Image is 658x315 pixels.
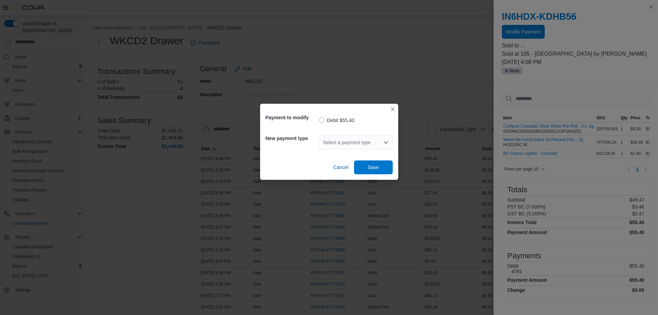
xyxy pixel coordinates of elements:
[266,131,317,145] h5: New payment type
[319,116,354,124] label: Debit $55.40
[354,160,393,174] button: Save
[383,140,389,145] button: Open list of options
[333,164,349,171] span: Cancel
[266,111,317,124] h5: Payment to modify
[331,160,351,174] button: Cancel
[368,164,379,171] span: Save
[389,105,397,113] button: Closes this modal window
[323,138,324,147] input: Accessible screen reader label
